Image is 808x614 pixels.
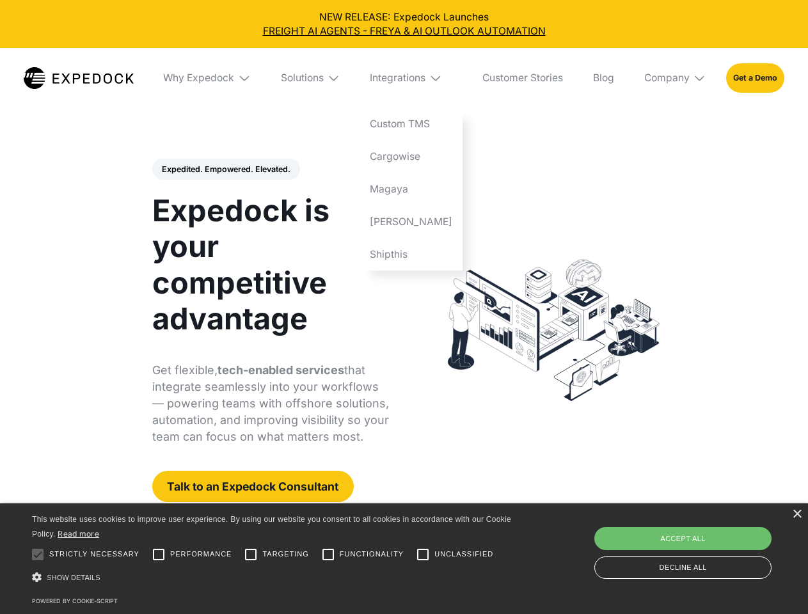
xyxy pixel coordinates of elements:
[281,72,324,84] div: Solutions
[32,569,516,586] div: Show details
[360,173,463,205] a: Magaya
[360,238,463,271] a: Shipthis
[360,205,463,238] a: [PERSON_NAME]
[262,549,308,560] span: Targeting
[370,72,425,84] div: Integrations
[163,72,234,84] div: Why Expedock
[271,48,350,108] div: Solutions
[360,48,463,108] div: Integrations
[32,597,118,604] a: Powered by cookie-script
[47,574,100,581] span: Show details
[154,48,261,108] div: Why Expedock
[634,48,716,108] div: Company
[583,48,624,108] a: Blog
[49,549,139,560] span: Strictly necessary
[644,72,690,84] div: Company
[726,63,784,92] a: Get a Demo
[218,363,344,377] strong: tech-enabled services
[340,549,404,560] span: Functionality
[360,108,463,141] a: Custom TMS
[10,24,798,38] a: FREIGHT AI AGENTS - FREYA & AI OUTLOOK AUTOMATION
[152,362,390,445] p: Get flexible, that integrate seamlessly into your workflows — powering teams with offshore soluti...
[152,471,354,502] a: Talk to an Expedock Consultant
[360,108,463,271] nav: Integrations
[472,48,573,108] a: Customer Stories
[58,529,99,539] a: Read more
[595,476,808,614] iframe: Chat Widget
[170,549,232,560] span: Performance
[152,193,390,336] h1: Expedock is your competitive advantage
[434,549,493,560] span: Unclassified
[32,515,511,539] span: This website uses cookies to improve user experience. By using our website you consent to all coo...
[360,141,463,173] a: Cargowise
[10,10,798,38] div: NEW RELEASE: Expedock Launches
